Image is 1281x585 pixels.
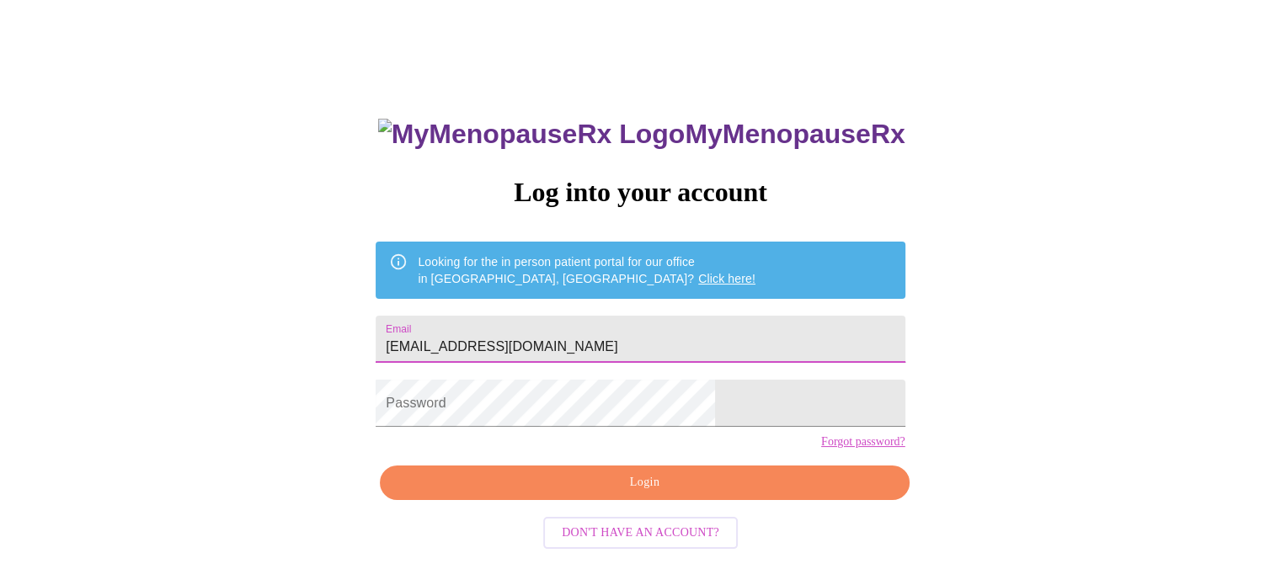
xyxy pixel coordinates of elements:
[376,177,905,208] h3: Log into your account
[380,465,909,500] button: Login
[821,435,905,449] a: Forgot password?
[539,524,742,538] a: Don't have an account?
[378,119,685,150] img: MyMenopauseRx Logo
[418,247,755,294] div: Looking for the in person patient portal for our office in [GEOGRAPHIC_DATA], [GEOGRAPHIC_DATA]?
[698,272,755,285] a: Click here!
[378,119,905,150] h3: MyMenopauseRx
[562,523,719,544] span: Don't have an account?
[543,517,738,550] button: Don't have an account?
[399,472,889,493] span: Login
